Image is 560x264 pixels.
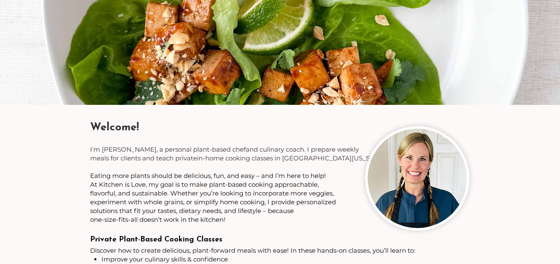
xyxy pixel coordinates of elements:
span: Eating more plants should be delicious, fun, and easy – and I’m here to help! ​ [90,172,328,180]
img: Woman chef with two braids wearing black apron and smiling. [368,129,467,228]
span: Welcome! [90,122,139,133]
span: in-home cooking classes in [GEOGRAPHIC_DATA][US_STATE]. [197,154,388,162]
span: ​​​​​​​​​​​​ [90,172,328,180]
span: Private Plant-Based Cooking Classes [90,236,222,244]
span: flavorful, and sustainable. Whether you’re looking to incorporate more veggies, [90,189,334,197]
span: and culinary coach. I prepare weekly [246,145,359,153]
span: Discover how to create delicious, plant-forward meals with ease! In these hands-on classes, you’l... [90,246,415,254]
span: At Kitchen is Love, my goal is to make plant-based cooking approachable, [90,180,319,188]
span: meals for clients and teach private [90,154,197,162]
span: solutions that fit your tastes, dietary needs, and lifestyle – because [90,207,294,215]
span: Improve your culinary skills & confidence [101,255,228,263]
span: experiment with whole grains, or simplify home cooking, I provide personalized [90,198,336,206]
span: I'm [PERSON_NAME], a personal plant-based chef [90,145,246,153]
span: one-size-fits-all doesn’t work in the kitchen! [90,216,225,223]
